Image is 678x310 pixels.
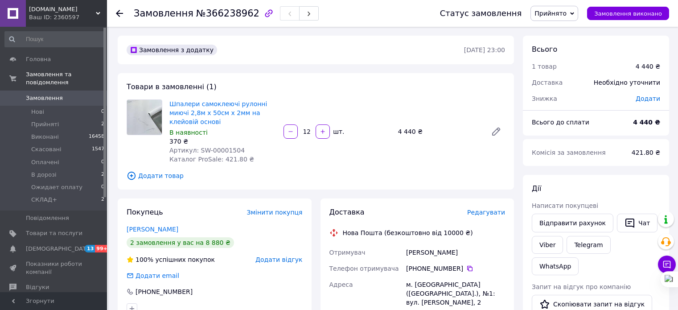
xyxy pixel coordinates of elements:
span: Запит на відгук про компанію [532,283,631,290]
div: 4 440 ₴ [394,125,484,138]
span: Дії [532,184,541,193]
span: 0 [101,183,104,191]
div: шт. [331,127,345,136]
div: Статус замовлення [440,9,522,18]
a: Telegram [567,236,610,254]
a: Шпалери самоклеючі рулонні миючі 2,8м х 50см х 2мм на клейовій основі [169,100,267,125]
div: Необхідно уточнити [588,73,666,92]
a: Viber [532,236,563,254]
div: 370 ₴ [169,137,276,146]
button: Замовлення виконано [587,7,669,20]
div: [PHONE_NUMBER] [135,287,193,296]
span: 0 [101,108,104,116]
span: Змінити покупця [247,209,303,216]
span: Прийнято [534,10,567,17]
span: Виконані [31,133,59,141]
span: Замовлення [134,8,193,19]
span: Покупець [127,208,163,216]
span: 13 [85,245,95,252]
div: Додати email [135,271,180,280]
span: Комісія за замовлення [532,149,606,156]
div: Замовлення з додатку [127,45,217,55]
span: Замовлення виконано [594,10,662,17]
span: 421.80 ₴ [632,149,660,156]
div: [PERSON_NAME] [404,244,507,260]
span: Написати покупцеві [532,202,598,209]
span: 0 [101,158,104,166]
span: Скасовані [31,145,62,153]
a: [PERSON_NAME] [127,226,178,233]
span: Знижка [532,95,557,102]
div: 4 440 ₴ [636,62,660,71]
a: WhatsApp [532,257,579,275]
span: Артикул: SW-00001504 [169,147,245,154]
time: [DATE] 23:00 [464,46,505,54]
span: Замовлення та повідомлення [26,70,107,87]
span: В дорозі [31,171,57,179]
span: 2 [101,196,104,204]
span: Редагувати [467,209,505,216]
span: СКЛАД+ [31,196,57,204]
span: Limonad.dp.ua [29,5,96,13]
img: Шпалери самоклеючі рулонні миючі 2,8м х 50см х 2мм на клейовій основі [127,100,162,135]
span: Отримувач [329,249,366,256]
span: Повідомлення [26,214,69,222]
button: Чат з покупцем [658,256,676,273]
span: 16458 [89,133,104,141]
span: Замовлення [26,94,63,102]
span: 1547 [92,145,104,153]
span: Телефон отримувача [329,265,399,272]
span: Нові [31,108,44,116]
span: 99+ [95,245,110,252]
b: 4 440 ₴ [633,119,660,126]
span: В наявності [169,129,208,136]
span: Всього [532,45,557,54]
span: Відгуки [26,283,49,291]
span: Додати [636,95,660,102]
div: 2 замовлення у вас на 8 880 ₴ [127,237,234,248]
span: Додати відгук [255,256,302,263]
span: Товари в замовленні (1) [127,83,217,91]
span: [DEMOGRAPHIC_DATA] [26,245,92,253]
div: Повернутися назад [116,9,123,18]
button: Відправити рахунок [532,214,613,232]
span: Доставка [329,208,365,216]
div: Нова Пошта (безкоштовно від 10000 ₴) [341,228,475,237]
span: Ожидает оплату [31,183,82,191]
span: Доставка [532,79,563,86]
span: Оплачені [31,158,59,166]
span: Товари та послуги [26,229,82,237]
span: 2 [101,171,104,179]
span: Показники роботи компанії [26,260,82,276]
button: Чат [617,214,657,232]
span: 100% [136,256,153,263]
span: 2 [101,120,104,128]
span: Прийняті [31,120,59,128]
div: [PHONE_NUMBER] [406,264,505,273]
span: Головна [26,55,51,63]
div: Додати email [126,271,180,280]
div: Ваш ID: 2360597 [29,13,107,21]
input: Пошук [4,31,105,47]
div: успішних покупок [127,255,215,264]
span: Додати товар [127,171,505,181]
span: Каталог ProSale: 421.80 ₴ [169,156,254,163]
span: Адреса [329,281,353,288]
span: №366238962 [196,8,259,19]
a: Редагувати [487,123,505,141]
span: Всього до сплати [532,119,589,126]
span: 1 товар [532,63,557,70]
